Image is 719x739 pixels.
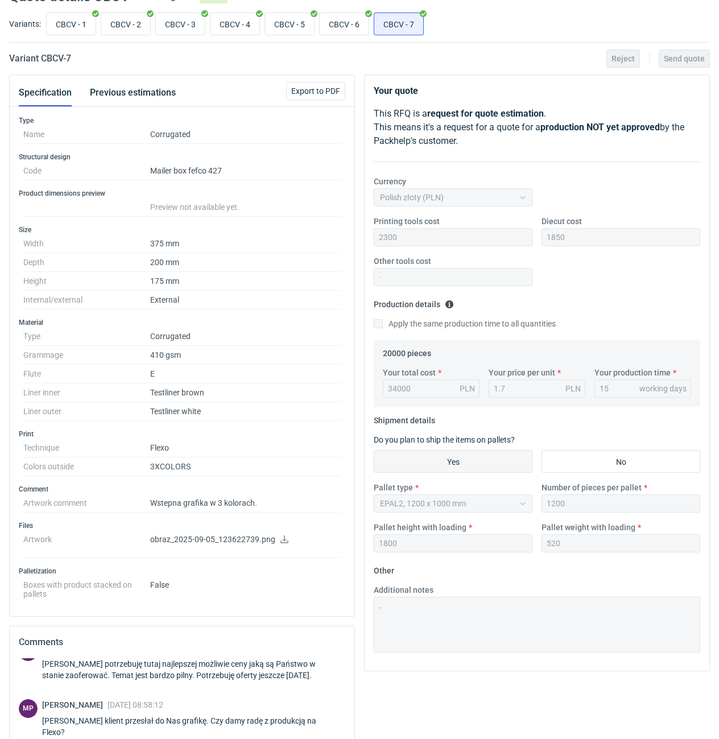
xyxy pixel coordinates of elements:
dd: 200 mm [150,253,341,272]
label: Number of pieces per pallet [542,482,642,493]
dd: External [150,291,341,309]
label: Apply the same production time to all quantities [374,318,556,329]
button: Send quote [659,49,710,68]
dt: Grammage [23,346,150,365]
p: obraz_2025-09-05_123622739.png [150,535,341,545]
label: Do you plan to ship the items on pallets? [374,435,515,444]
h3: Comment [19,485,345,494]
label: CBCV - 3 [155,13,205,35]
div: PLN [565,383,581,394]
div: [PERSON_NAME] klient przesłał do Nas grafikę. Czy damy radę z produkcją na Flexo? [42,715,345,738]
p: This RFQ is a . This means it's a request for a quote for a by the Packhelp's customer. [374,107,700,148]
legend: Other [374,562,394,575]
h3: Print [19,430,345,439]
span: Preview not available yet. [150,203,239,212]
span: [DATE] 08:58:12 [108,700,163,709]
label: Variants: [9,18,41,30]
dt: Flute [23,365,150,383]
label: CBCV - 7 [374,13,424,35]
dd: 375 mm [150,234,341,253]
div: PLN [460,383,475,394]
dd: Mailer box fefco 427 [150,162,341,180]
dt: Artwork comment [23,494,150,513]
div: working days [639,383,687,394]
legend: 20000 pieces [383,344,431,358]
legend: Shipment details [374,411,435,425]
label: CBCV - 4 [210,13,260,35]
label: Currency [374,176,406,187]
h3: Size [19,225,345,234]
label: Pallet height with loading [374,522,466,533]
label: Your total cost [383,367,436,378]
h3: Palletization [19,567,345,576]
strong: request for quote estimation [427,108,544,119]
textarea: - [374,597,700,653]
h3: Material [19,318,345,327]
h3: Product dimensions preview [19,189,345,198]
dd: Testliner brown [150,383,341,402]
strong: Your quote [374,85,418,96]
dt: Height [23,272,150,291]
dt: Technique [23,439,150,457]
label: Pallet weight with loading [542,522,635,533]
label: CBCV - 6 [319,13,369,35]
dd: 175 mm [150,272,341,291]
span: [PERSON_NAME] [42,700,108,709]
button: Previous estimations [90,79,176,106]
button: Reject [606,49,640,68]
label: Your price per unit [489,367,555,378]
button: Specification [19,79,72,106]
dd: 410 gsm [150,346,341,365]
dd: Wstepna grafika w 3 kolorach. [150,494,341,513]
dd: Corrugated [150,327,341,346]
dd: Flexo [150,439,341,457]
label: CBCV - 5 [265,13,315,35]
dd: False [150,576,341,598]
dt: Code [23,162,150,180]
label: CBCV - 2 [101,13,151,35]
div: [PERSON_NAME] potrzebuję tutaj najlepszej możliwie ceny jaką są Państwo w stanie zaoferować. Tema... [42,658,345,681]
div: Michał Palasek [19,699,38,718]
span: Export to PDF [291,87,340,95]
dt: Type [23,327,150,346]
label: Additional notes [374,584,433,596]
dd: Testliner white [150,402,341,421]
label: Diecut cost [542,216,582,227]
strong: production NOT yet approved [540,122,660,133]
figcaption: MP [19,699,38,718]
dt: Liner inner [23,383,150,402]
h3: Type [19,116,345,125]
dt: Internal/external [23,291,150,309]
h3: Files [19,521,345,530]
dd: E [150,365,341,383]
dt: Colors outside [23,457,150,476]
dt: Boxes with product stacked on pallets [23,576,150,598]
button: Export to PDF [286,82,345,100]
dt: Width [23,234,150,253]
legend: Production details [374,295,454,309]
dt: Artwork [23,530,150,558]
dt: Name [23,125,150,144]
span: Reject [611,55,635,63]
label: Your production time [594,367,671,378]
dt: Depth [23,253,150,272]
span: Send quote [664,55,705,63]
dt: Liner outer [23,402,150,421]
label: CBCV - 1 [46,13,96,35]
dd: 3XCOLORS [150,457,341,476]
label: Pallet type [374,482,413,493]
h2: Variant CBCV - 7 [9,52,71,65]
h2: Comments [19,635,345,649]
label: Printing tools cost [374,216,440,227]
dd: Corrugated [150,125,341,144]
h3: Structural design [19,152,345,162]
label: Other tools cost [374,255,431,267]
